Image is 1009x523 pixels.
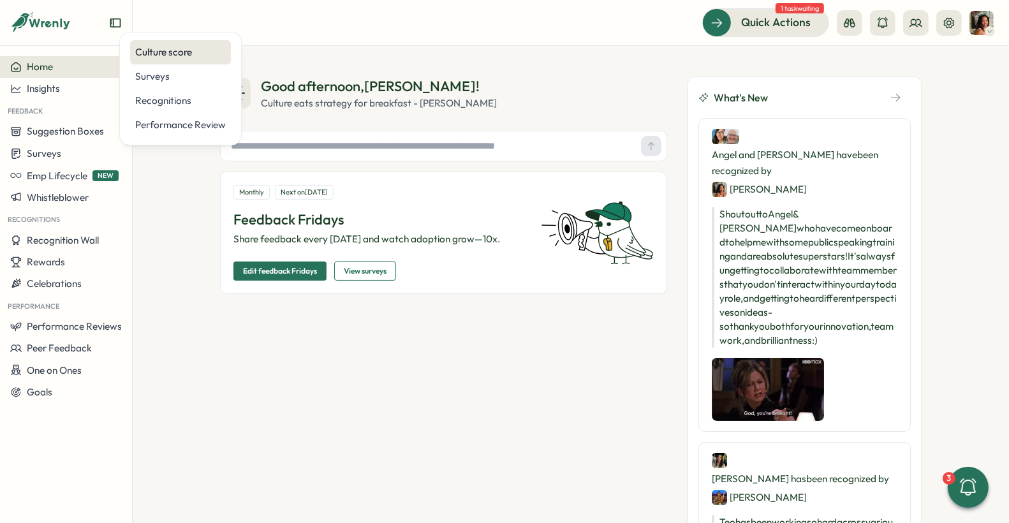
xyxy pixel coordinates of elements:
[943,472,955,485] div: 3
[130,113,231,137] a: Performance Review
[712,453,727,468] img: Teodora Crivineanu
[712,182,727,197] img: Viveca Riley
[724,129,739,144] img: Simon Downes
[344,262,387,280] span: View surveys
[27,256,65,268] span: Rewards
[712,490,727,505] img: Nicole Stanaland
[130,64,231,89] a: Surveys
[776,3,824,13] span: 1 task waiting
[27,82,60,94] span: Insights
[261,77,497,96] div: Good afternoon , [PERSON_NAME] !
[948,467,989,508] button: 3
[712,207,897,348] p: Shoutout to Angel & [PERSON_NAME] who have come on board to help me with some public speaking tra...
[27,386,52,398] span: Goals
[135,118,226,132] div: Performance Review
[135,70,226,84] div: Surveys
[233,185,270,200] div: Monthly
[27,277,82,290] span: Celebrations
[135,94,226,108] div: Recognitions
[130,89,231,113] a: Recognitions
[27,125,104,137] span: Suggestion Boxes
[130,40,231,64] a: Culture score
[712,181,807,197] div: [PERSON_NAME]
[702,8,829,36] button: Quick Actions
[275,185,334,200] div: Next on [DATE]
[233,210,526,230] p: Feedback Fridays
[334,261,396,281] button: View surveys
[27,147,61,159] span: Surveys
[969,11,994,35] img: Viveca Riley
[233,232,526,246] p: Share feedback every [DATE] and watch adoption grow—10x.
[712,129,727,144] img: Angel Yebra
[27,170,87,182] span: Emp Lifecycle
[712,129,897,197] div: Angel and [PERSON_NAME] have been recognized by
[27,342,92,354] span: Peer Feedback
[92,170,119,181] span: NEW
[27,234,99,246] span: Recognition Wall
[741,14,811,31] span: Quick Actions
[714,90,768,106] span: What's New
[261,96,497,110] div: Culture eats strategy for breakfast - [PERSON_NAME]
[27,61,53,73] span: Home
[27,364,82,376] span: One on Ones
[27,191,89,203] span: Whistleblower
[243,262,317,280] span: Edit feedback Fridays
[712,358,824,421] img: Recognition Image
[712,489,807,505] div: [PERSON_NAME]
[233,261,327,281] button: Edit feedback Fridays
[27,320,122,332] span: Performance Reviews
[109,17,122,29] button: Expand sidebar
[135,45,226,59] div: Culture score
[712,453,897,505] div: [PERSON_NAME] has been recognized by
